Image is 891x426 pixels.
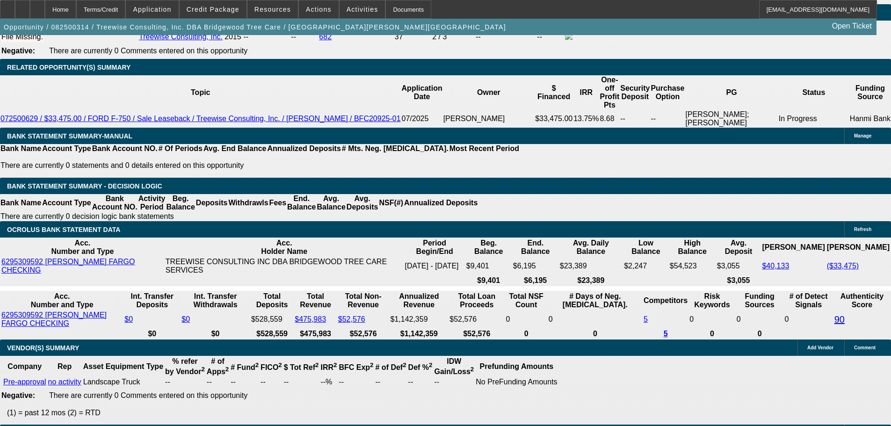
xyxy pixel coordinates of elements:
b: $ Tot Ref [284,363,319,371]
th: Annualized Revenue [390,292,448,310]
th: Avg. Daily Balance [559,238,623,256]
button: Application [126,0,178,18]
a: $52,576 [338,315,365,323]
th: 0 [548,329,642,339]
b: IRR [320,363,337,371]
td: Hanmi Bank [849,110,891,128]
th: Status [778,75,849,110]
b: # of Def [376,363,406,371]
th: $6,195 [513,276,558,285]
th: Acc. Holder Name [165,238,404,256]
th: 0 [689,329,735,339]
td: -- [650,110,685,128]
th: Avg. Deposits [346,194,379,212]
span: Comment [854,345,876,350]
button: Resources [247,0,298,18]
sup: 2 [255,361,259,368]
span: Credit Package [187,6,239,13]
td: 0 [548,310,642,328]
span: Manage [854,133,871,138]
th: Account Type [42,194,92,212]
td: 8.68 [599,110,620,128]
b: Negative: [1,391,35,399]
th: Avg. Deposit [717,238,761,256]
td: $9,401 [466,257,512,275]
th: One-off Profit Pts [599,75,620,110]
th: $3,055 [717,276,761,285]
td: 0 [689,310,735,328]
th: IRR [573,75,599,110]
sup: 2 [471,366,474,373]
td: -- [230,377,259,387]
th: Acc. Number and Type [1,292,123,310]
td: 0 [736,310,783,328]
a: 6295309592 [PERSON_NAME] FARGO CHECKING [1,311,107,327]
b: Company [7,362,42,370]
th: Annualized Deposits [267,144,341,153]
th: PG [685,75,778,110]
th: Purchase Option [650,75,685,110]
span: RELATED OPPORTUNITY(S) SUMMARY [7,64,130,71]
th: $52,576 [449,329,504,339]
button: Actions [299,0,339,18]
div: No PreFunding Amounts [476,378,557,386]
th: $1,142,359 [390,329,448,339]
a: $0 [181,315,190,323]
b: IDW Gain/Loss [434,357,474,375]
td: [PERSON_NAME]; [PERSON_NAME] [685,110,778,128]
th: $52,576 [338,329,389,339]
b: # Fund [231,363,259,371]
th: Bank Account NO. [92,144,158,153]
th: Application Date [401,75,443,110]
span: Refresh [854,227,871,232]
b: Prefunding Amounts [480,362,554,370]
a: 072500629 / $33,475.00 / FORD F-750 / Sale Leaseback / Treewise Consulting, Inc. / [PERSON_NAME] ... [0,115,401,123]
td: $23,389 [559,257,623,275]
th: Bank Account NO. [92,194,138,212]
td: Landscape Truck [83,377,164,387]
button: Credit Package [180,0,246,18]
td: -- [408,377,433,387]
sup: 2 [225,366,229,373]
th: Annualized Deposits [404,194,478,212]
th: Funding Sources [736,292,783,310]
a: 5 [664,330,668,338]
a: 90 [834,314,845,325]
span: BANK STATEMENT SUMMARY-MANUAL [7,132,132,140]
th: Risk Keywords [689,292,735,310]
td: 07/2025 [401,110,443,128]
span: Opportunity / 082500314 / Treewise Consulting, Inc. DBA Bridgewood Tree Care / [GEOGRAPHIC_DATA][... [4,23,506,31]
th: Total Loan Proceeds [449,292,504,310]
th: # Of Periods [158,144,203,153]
th: Int. Transfer Deposits [124,292,180,310]
img: facebook-icon.png [565,32,572,40]
th: Int. Transfer Withdrawals [181,292,250,310]
th: Owner [443,75,535,110]
th: Security Deposit [620,75,650,110]
span: Activities [347,6,378,13]
th: Most Recent Period [449,144,520,153]
th: Beg. Balance [166,194,195,212]
th: 0 [736,329,783,339]
sup: 2 [333,361,337,368]
b: # of Apps [207,357,229,375]
span: There are currently 0 Comments entered on this opportunity [49,47,247,55]
td: -- [536,32,564,42]
td: -- [338,377,374,387]
td: $33,475.00 [535,110,573,128]
th: $528,559 [251,329,293,339]
span: Add Vendor [807,345,833,350]
th: End. Balance [513,238,558,256]
th: [PERSON_NAME] [761,238,825,256]
th: Low Balance [623,238,668,256]
sup: 2 [201,366,204,373]
td: $54,523 [669,257,716,275]
th: Total Deposits [251,292,293,310]
td: 0 [784,310,833,328]
th: Acc. Number and Type [1,238,164,256]
div: $1,142,359 [390,315,448,324]
b: Rep [58,362,72,370]
td: 0 [506,310,547,328]
th: NSF(#) [378,194,404,212]
th: Activity Period [138,194,166,212]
